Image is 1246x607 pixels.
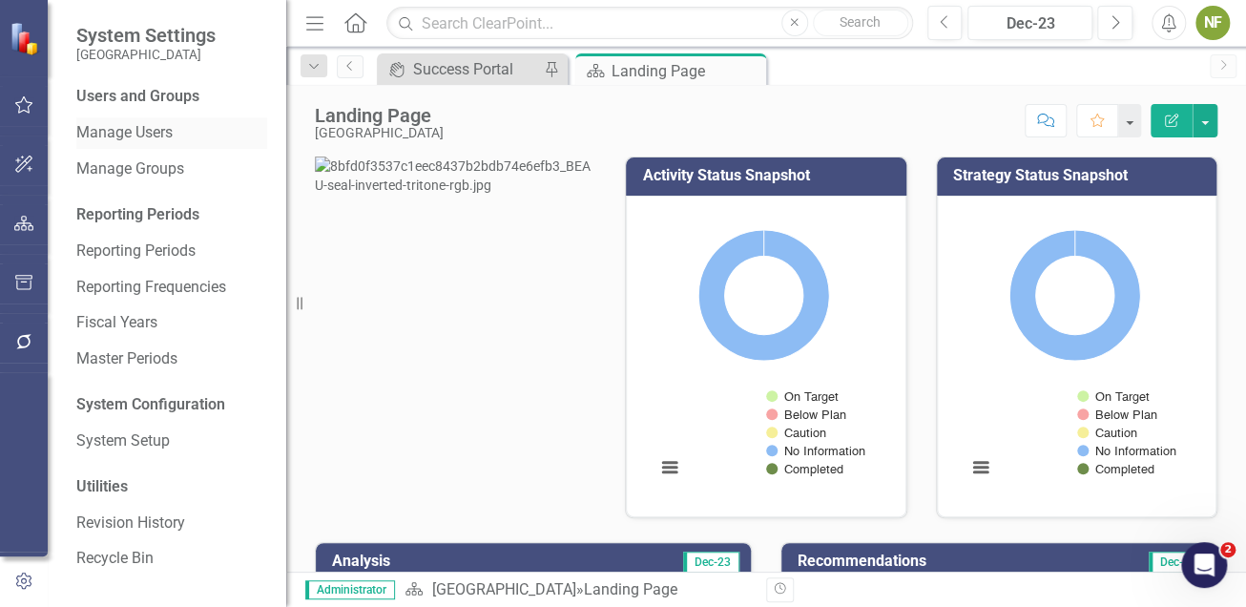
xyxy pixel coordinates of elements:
a: Fiscal Years [76,312,267,334]
small: [GEOGRAPHIC_DATA] [76,47,216,62]
a: Reporting Periods [76,241,267,262]
a: Manage Groups [76,158,267,180]
path: No Information, 53. [1009,230,1140,361]
div: Dec-23 [974,12,1086,35]
div: System Configuration [76,394,267,416]
img: ClearPoint Strategy [9,20,45,56]
span: Dec-23 [1149,552,1205,573]
button: Show Below Plan [1077,408,1156,422]
div: Reporting Periods [76,204,267,226]
div: » [405,579,752,601]
button: NF [1195,6,1230,40]
button: Show Below Plan [766,408,845,422]
button: Show Completed [1077,462,1154,476]
a: [GEOGRAPHIC_DATA] [431,580,575,598]
a: Recycle Bin [76,548,267,570]
iframe: Intercom live chat [1181,542,1227,588]
div: Landing Page [612,59,761,83]
div: Success Portal [413,57,539,81]
div: Landing Page [583,580,676,598]
svg: Interactive chart [957,211,1193,497]
div: Chart. Highcharts interactive chart. [646,211,885,497]
button: Show Completed [766,462,843,476]
a: System Setup [76,430,267,452]
h3: Analysis [332,553,537,570]
button: View chart menu, Chart [656,454,683,481]
svg: Interactive chart [646,211,882,497]
a: Master Periods [76,348,267,370]
a: Manage Users [76,122,267,144]
button: Show No Information [766,444,864,458]
h3: Strategy Status Snapshot [953,167,1207,184]
span: System Settings [76,24,216,47]
button: Show No Information [1077,444,1175,458]
h3: Activity Status Snapshot [642,167,896,184]
button: View chart menu, Chart [967,454,994,481]
div: Landing Page [315,105,444,126]
div: Utilities [76,476,267,498]
button: Dec-23 [967,6,1092,40]
span: Search [840,14,881,30]
button: Show Caution [1077,426,1137,440]
path: No Information, 282. [698,230,829,361]
a: Success Portal [382,57,539,81]
span: 2 [1220,542,1236,557]
button: Show On Target [766,389,838,404]
img: 8bfd0f3537c1eec8437b2bdb74e6efb3_BEAU-seal-inverted-tritone-rgb.jpg [315,157,596,195]
span: Dec-23 [683,552,739,573]
div: Chart. Highcharts interactive chart. [957,211,1196,497]
a: Revision History [76,513,267,534]
div: Users and Groups [76,86,267,108]
button: Show Caution [766,426,826,440]
button: Search [813,10,908,36]
span: Administrator [305,580,395,599]
div: [GEOGRAPHIC_DATA] [315,126,444,140]
h3: Recommendations [798,553,1079,570]
button: Show On Target [1077,389,1149,404]
input: Search ClearPoint... [386,7,912,40]
a: Reporting Frequencies [76,277,267,299]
